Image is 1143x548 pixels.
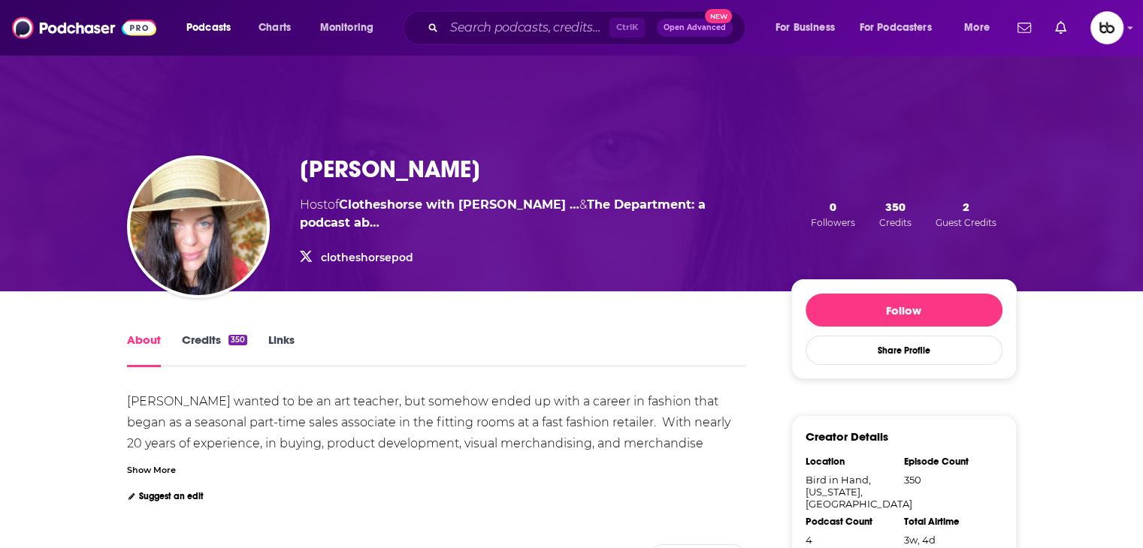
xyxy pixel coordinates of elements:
[339,197,579,212] a: Clotheshorse with Amanda Lee McCarty
[860,17,932,38] span: For Podcasters
[954,16,1008,40] button: open menu
[1090,11,1123,44] button: Show profile menu
[776,17,835,38] span: For Business
[320,17,373,38] span: Monitoring
[904,534,936,546] span: 615 hours, 2 minutes, 35 seconds
[931,199,1001,229] button: 2Guest Credits
[765,16,854,40] button: open menu
[1049,15,1072,41] a: Show notifications dropdown
[806,534,894,546] div: 4
[806,294,1002,327] button: Follow
[806,199,860,229] button: 0Followers
[875,199,916,229] button: 350Credits
[328,197,579,212] span: of
[300,155,480,184] h1: [PERSON_NAME]
[300,197,328,212] span: Host
[806,429,888,444] h3: Creator Details
[1090,11,1123,44] img: User Profile
[1090,11,1123,44] span: Logged in as aj15670
[228,335,247,345] div: 350
[904,474,993,486] div: 350
[811,217,855,228] span: Followers
[705,9,732,23] span: New
[259,17,291,38] span: Charts
[249,16,300,40] a: Charts
[904,516,993,528] div: Total Airtime
[904,456,993,468] div: Episode Count
[268,333,295,367] a: Links
[579,197,587,212] span: &
[182,333,247,367] a: Credits350
[130,158,267,295] img: Amanda Lee McCarty
[176,16,250,40] button: open menu
[417,11,760,45] div: Search podcasts, credits, & more...
[806,336,1002,365] button: Share Profile
[806,456,894,468] div: Location
[127,333,161,367] a: About
[850,16,954,40] button: open menu
[657,19,733,37] button: Open AdvancedNew
[310,16,393,40] button: open menu
[806,516,894,528] div: Podcast Count
[936,217,996,228] span: Guest Credits
[885,200,906,214] span: 350
[12,14,156,42] img: Podchaser - Follow, Share and Rate Podcasts
[321,251,413,264] a: clotheshorsepod
[963,200,969,214] span: 2
[609,18,645,38] span: Ctrl K
[830,200,836,214] span: 0
[127,491,204,501] a: Suggest an edit
[806,474,894,510] div: Bird in Hand, [US_STATE], [GEOGRAPHIC_DATA]
[964,17,990,38] span: More
[127,394,733,492] div: [PERSON_NAME] wanted to be an art teacher, but somehow ended up with a career in fashion that beg...
[1011,15,1037,41] a: Show notifications dropdown
[664,24,726,32] span: Open Advanced
[186,17,231,38] span: Podcasts
[444,16,609,40] input: Search podcasts, credits, & more...
[879,217,912,228] span: Credits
